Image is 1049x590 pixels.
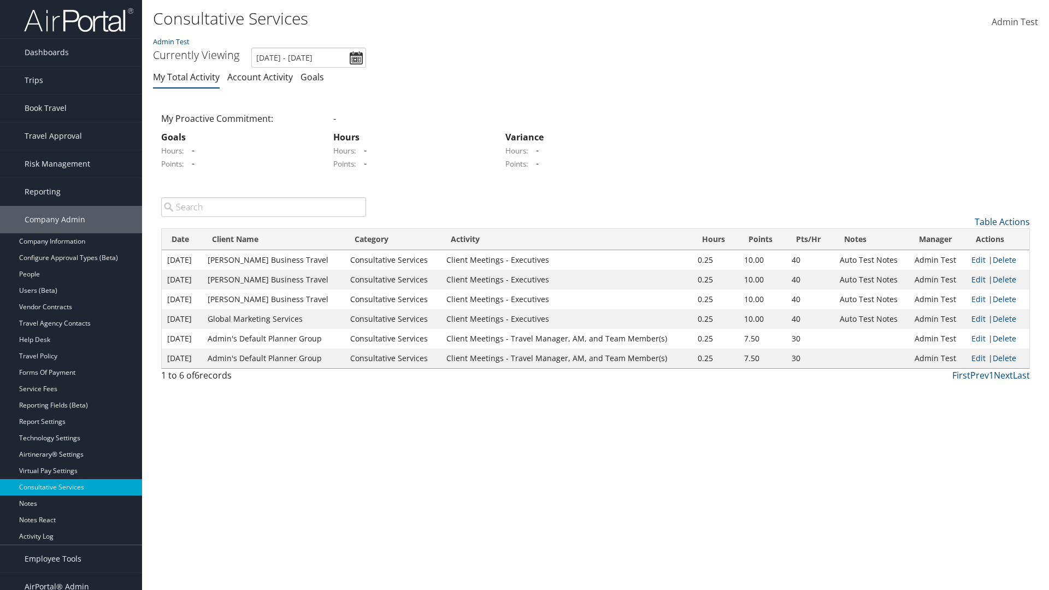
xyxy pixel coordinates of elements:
a: Delete [993,353,1016,363]
span: Travel Approval [25,122,82,150]
td: 10.00 [739,270,786,290]
td: 40 [786,290,834,309]
td: Client Meetings - Executives [441,290,692,309]
td: 7.50 [739,349,786,368]
td: Client Meetings - Executives [441,309,692,329]
label: Hours: [505,145,528,156]
span: Dashboards [25,39,69,66]
td: Consultative Services [345,309,441,329]
td: Admin Test [909,309,966,329]
a: Edit [971,294,986,304]
span: Company Admin [25,206,85,233]
td: Admin Test [909,270,966,290]
span: Book Travel [25,95,67,122]
td: Admin Test [909,250,966,270]
h1: Consultative Services [153,7,743,30]
a: Delete [993,255,1016,265]
strong: Goals [161,131,186,143]
td: 0.25 [692,290,739,309]
td: 10.00 [739,290,786,309]
td: 30 [786,329,834,349]
span: Trips [25,67,43,94]
td: Consultative Services [345,290,441,309]
th: Actions [966,229,1029,250]
input: Search [161,197,366,217]
span: - [186,157,195,169]
td: Admin Test [909,349,966,368]
th: Pts/Hr [786,229,834,250]
strong: Variance [505,131,544,143]
td: 30 [786,349,834,368]
td: Auto Test Notes [834,250,909,270]
td: | [966,329,1029,349]
a: Next [994,369,1013,381]
a: Edit [971,333,986,344]
a: 1 [989,369,994,381]
a: First [952,369,970,381]
td: Client Meetings - Executives [441,250,692,270]
td: 40 [786,309,834,329]
td: | [966,349,1029,368]
td: [PERSON_NAME] Business Travel [202,290,345,309]
td: [DATE] [162,250,202,270]
td: Consultative Services [345,250,441,270]
h3: Currently Viewing [153,48,239,62]
th: Manager: activate to sort column ascending [909,229,966,250]
td: 0.25 [692,329,739,349]
td: Consultative Services [345,349,441,368]
input: [DATE] - [DATE] [251,48,366,68]
th: Date: activate to sort column ascending [162,229,202,250]
a: Delete [993,314,1016,324]
td: 40 [786,250,834,270]
span: Admin Test [992,16,1038,28]
td: | [966,270,1029,290]
label: Hours: [161,145,184,156]
td: Client Meetings - Executives [441,270,692,290]
label: Points: [333,158,356,169]
a: Goals [300,71,324,83]
td: Client Meetings - Travel Manager, AM, and Team Member(s) [441,349,692,368]
th: Category: activate to sort column ascending [345,229,441,250]
a: Admin Test [153,37,190,46]
td: 40 [786,270,834,290]
td: 10.00 [739,250,786,270]
span: Reporting [25,178,61,205]
label: Points: [505,158,528,169]
span: - [333,113,336,125]
a: Table Actions [975,216,1030,228]
td: | [966,250,1029,270]
label: Points: [161,158,184,169]
td: [DATE] [162,329,202,349]
span: Employee Tools [25,545,81,573]
td: Auto Test Notes [834,309,909,329]
td: [DATE] [162,290,202,309]
label: Hours: [333,145,356,156]
img: airportal-logo.png [24,7,133,33]
th: Hours [692,229,739,250]
strong: Hours [333,131,360,143]
a: Last [1013,369,1030,381]
div: 1 to 6 of records [161,369,366,387]
a: Edit [971,274,986,285]
td: Client Meetings - Travel Manager, AM, and Team Member(s) [441,329,692,349]
td: 7.50 [739,329,786,349]
a: Edit [971,353,986,363]
span: - [358,144,367,156]
td: [DATE] [162,270,202,290]
th: Notes [834,229,909,250]
td: Auto Test Notes [834,270,909,290]
a: Delete [993,294,1016,304]
td: 10.00 [739,309,786,329]
span: - [531,157,539,169]
th: Client Name [202,229,345,250]
a: Account Activity [227,71,293,83]
a: Delete [993,333,1016,344]
span: - [358,157,367,169]
td: 0.25 [692,309,739,329]
td: Admin Test [909,290,966,309]
a: Prev [970,369,989,381]
td: Admin Test [909,329,966,349]
td: 0.25 [692,349,739,368]
td: [PERSON_NAME] Business Travel [202,250,345,270]
td: | [966,290,1029,309]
